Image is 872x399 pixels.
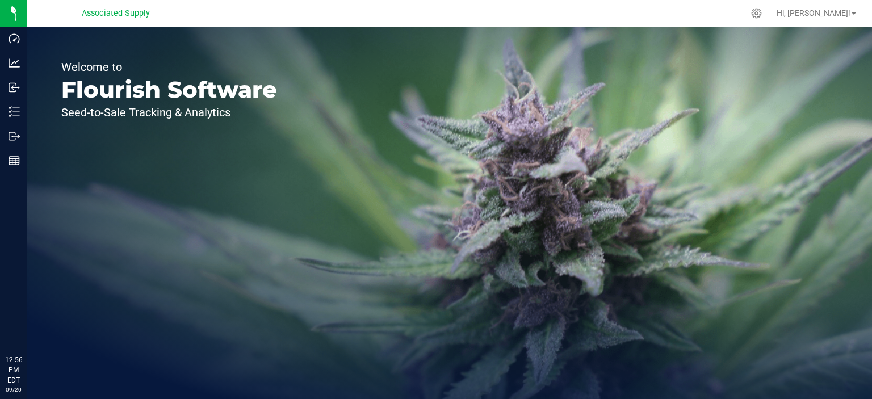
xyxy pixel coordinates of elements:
[749,8,764,19] div: Manage settings
[5,385,22,394] p: 09/20
[5,355,22,385] p: 12:56 PM EDT
[9,106,20,117] inline-svg: Inventory
[61,107,277,118] p: Seed-to-Sale Tracking & Analytics
[61,61,277,73] p: Welcome to
[61,78,277,101] p: Flourish Software
[9,33,20,44] inline-svg: Dashboard
[777,9,850,18] span: Hi, [PERSON_NAME]!
[9,57,20,69] inline-svg: Analytics
[82,9,150,18] span: Associated Supply
[9,82,20,93] inline-svg: Inbound
[9,131,20,142] inline-svg: Outbound
[9,155,20,166] inline-svg: Reports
